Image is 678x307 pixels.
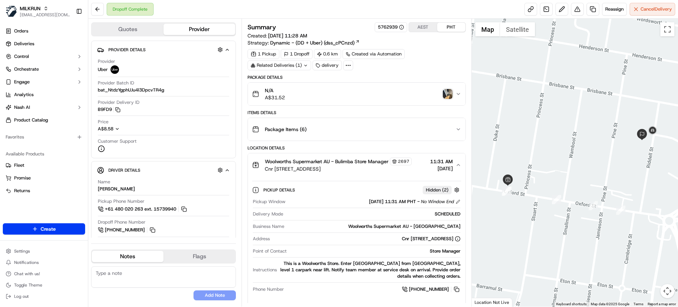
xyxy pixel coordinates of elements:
span: No Window End [421,199,454,205]
button: Fleet [3,160,85,171]
a: [PHONE_NUMBER] [98,226,156,234]
h3: Summary [248,24,276,30]
span: Hidden ( 2 ) [426,187,448,193]
span: Woolworths Supermarket AU - Bulimba Store Manager [265,158,388,165]
span: Price [98,119,108,125]
span: Returns [14,188,30,194]
div: Items Details [248,110,465,116]
span: Control [14,53,29,60]
div: 5 [616,206,625,215]
span: Settings [14,248,30,254]
button: Provider [163,24,235,35]
div: Cnr [STREET_ADDRESS] [402,236,460,242]
button: Control [3,51,85,62]
span: N/A [265,87,285,94]
button: [EMAIL_ADDRESS][DOMAIN_NAME] [20,12,70,18]
button: Settings [3,246,85,256]
span: 2697 [398,159,409,164]
a: Dynamic - (DD + Uber) (dss_cPCnzd) [270,39,360,46]
button: Provider Details [97,44,230,55]
span: Fleet [14,162,24,169]
a: Report a map error [648,302,676,306]
span: Cancel Delivery [641,6,672,12]
div: Created via Automation [343,49,405,59]
a: Fleet [6,162,82,169]
button: A$8.58 [98,126,160,132]
span: Engage [14,79,30,85]
div: 1 [589,201,598,210]
a: Orders [3,25,85,37]
span: Point of Contact [253,248,287,254]
button: Flags [163,251,235,262]
span: Orchestrate [14,66,39,72]
button: AEST [409,23,437,32]
button: Create [3,223,85,235]
button: PHT [437,23,465,32]
span: Deliveries [14,41,34,47]
button: MILKRUN [20,5,41,12]
span: Toggle Theme [14,282,42,288]
span: Created: [248,32,307,39]
button: B9FD9 [98,106,120,113]
span: Customer Support [98,138,137,144]
span: +61 480 020 263 ext. 15739940 [105,206,176,212]
div: [PERSON_NAME] [98,186,135,192]
div: 1 Pickup [248,49,279,59]
span: Provider Delivery ID [98,99,139,106]
button: Keyboard shortcuts [556,302,587,307]
a: Product Catalog [3,114,85,126]
span: Phone Number [253,286,284,293]
button: MILKRUNMILKRUN[EMAIL_ADDRESS][DOMAIN_NAME] [3,3,73,20]
button: Engage [3,76,85,88]
div: SCHEDULED [286,211,460,217]
div: Package Details [248,75,465,80]
button: Returns [3,185,85,196]
div: Strategy: [248,39,360,46]
span: A$8.58 [98,126,113,132]
div: Location Not Live [472,298,512,307]
span: Analytics [14,91,34,98]
span: Reassign [605,6,624,12]
div: Woolworths Supermarket AU - Bulimba Store Manager2697Cnr [STREET_ADDRESS]11:31 AM[DATE] [248,177,465,306]
span: Notifications [14,260,39,265]
a: Returns [6,188,82,194]
div: 1 Dropoff [281,49,313,59]
button: 5762939 [378,24,404,30]
span: Business Name [253,223,284,230]
span: Orders [14,28,28,34]
div: Available Products [3,148,85,160]
span: 11:31 AM [430,158,453,165]
a: Analytics [3,89,85,100]
a: +61 480 020 263 ext. 15739940 [98,205,188,213]
button: CancelDelivery [630,3,675,16]
button: Orchestrate [3,64,85,75]
span: Map data ©2025 Google [591,302,629,306]
span: A$31.52 [265,94,285,101]
span: [PHONE_NUMBER] [105,227,145,233]
div: Favorites [3,131,85,143]
span: Package Items ( 6 ) [265,126,307,133]
a: [PHONE_NUMBER] [402,285,460,293]
a: Deliveries [3,38,85,49]
span: Name [98,179,110,185]
a: Terms (opens in new tab) [634,302,643,306]
span: [PHONE_NUMBER] [409,286,449,293]
span: Pickup Phone Number [98,198,144,205]
span: Promise [14,175,31,181]
div: Related Deliveries (1) [248,60,311,70]
button: Log out [3,291,85,301]
div: delivery [313,60,342,70]
span: Delivery Mode [253,211,283,217]
div: 0.6 km [314,49,341,59]
button: Woolworths Supermarket AU - Bulimba Store Manager2697Cnr [STREET_ADDRESS]11:31 AM[DATE] [248,153,465,177]
img: photo_proof_of_delivery image [443,89,453,99]
div: Location Details [248,145,465,151]
span: [DATE] 11:28 AM [268,33,307,39]
button: Reassign [602,3,627,16]
span: Nash AI [14,104,30,111]
div: 3 [502,187,511,196]
span: Dropoff Phone Number [98,219,145,225]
